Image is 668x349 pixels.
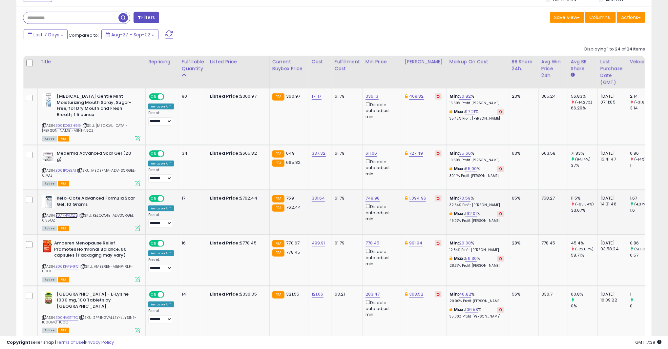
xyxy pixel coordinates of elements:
[541,195,563,201] div: 758.27
[312,195,325,202] a: 331.64
[42,291,55,304] img: 41PDwCWgyyL._SL40_.jpg
[550,12,584,23] button: Save View
[42,264,133,274] span: | SKU: AMBEREN-MENP-RLF-60CT
[148,250,174,256] div: Amazon AI *
[272,150,284,158] small: FBA
[571,303,597,309] div: 0%
[42,195,140,230] div: ASIN:
[512,291,533,297] div: 56%
[42,240,52,253] img: 41laWE7tbzL._SL40_.jpg
[365,101,397,120] div: Disable auto adjust min
[541,150,563,156] div: 663.58
[55,168,76,173] a: B001PQBEAI
[272,160,284,167] small: FBA
[405,58,444,65] div: [PERSON_NAME]
[571,150,597,156] div: 71.83%
[210,93,264,99] div: $360.97
[449,211,504,223] div: %
[312,58,329,65] div: Cost
[365,248,397,266] div: Disable auto adjust min
[42,150,140,185] div: ASIN:
[459,150,471,157] a: 35.66
[465,210,477,217] a: 162.01
[600,58,624,86] div: Last Purchase Date (GMT)
[454,165,465,172] b: Max:
[630,207,657,213] div: 1.6
[55,315,78,320] a: B004VGT4TC
[365,195,380,202] a: 749.98
[630,93,657,99] div: 2.14
[58,328,69,333] span: FBA
[571,252,597,258] div: 58.71%
[210,150,240,156] b: Listed Price:
[512,58,536,72] div: BB Share 24h.
[148,301,174,307] div: Amazon AI *
[210,291,240,297] b: Listed Price:
[449,150,504,163] div: %
[459,240,471,246] a: 20.00
[449,93,459,99] b: Min:
[272,93,284,101] small: FBA
[182,58,204,72] div: Fulfillable Quantity
[575,157,591,162] small: (94.14%)
[210,195,264,201] div: $762.44
[272,204,284,212] small: FBA
[449,203,504,207] p: 32.54% Profit [PERSON_NAME]
[541,240,563,246] div: 778.45
[210,291,264,297] div: $330.35
[449,256,504,268] div: %
[635,339,661,345] span: 2025-09-10 17:39 GMT
[148,213,174,227] div: Preset:
[365,291,380,298] a: 283.47
[365,158,397,177] div: Disable auto adjust min
[56,339,84,345] a: Terms of Use
[449,93,504,106] div: %
[454,255,465,262] b: Max:
[449,299,504,303] p: 20.00% Profit [PERSON_NAME]
[210,58,267,65] div: Listed Price
[210,195,240,201] b: Listed Price:
[40,58,143,65] div: Title
[630,105,657,111] div: 3.14
[465,255,477,262] a: 56.30
[634,246,651,252] small: (50.88%)
[150,241,158,246] span: ON
[42,93,140,141] div: ASIN:
[111,31,150,38] span: Aug-27 - Sep-02
[571,58,595,72] div: Avg BB Share
[575,100,592,105] small: (-14.27%)
[541,58,565,79] div: Avg Win Price 24h.
[600,150,622,162] div: [DATE] 15:41:47
[589,14,610,21] span: Columns
[630,163,657,168] div: 1
[541,93,563,99] div: 365.24
[42,123,128,133] span: | SKU: [MEDICAL_DATA]-[PERSON_NAME]-MINT-1.5OZ
[449,219,504,223] p: 49.07% Profit [PERSON_NAME]
[630,291,657,297] div: 1
[449,248,504,252] p: 12.84% Profit [PERSON_NAME]
[449,195,459,201] b: Min:
[465,108,475,115] a: 97.21
[182,93,202,99] div: 90
[286,240,300,246] span: 770.67
[55,213,78,218] a: B077HVLXZS
[134,12,159,23] button: Filters
[575,202,594,207] small: (-65.84%)
[630,252,657,258] div: 0.57
[600,291,622,303] div: [DATE] 16:09:22
[210,93,240,99] b: Listed Price:
[449,240,459,246] b: Min:
[148,309,174,323] div: Preset:
[42,181,57,186] span: All listings currently available for purchase on Amazon
[210,240,264,246] div: $778.45
[365,240,380,246] a: 778.45
[335,58,360,72] div: Fulfillment Cost
[630,58,654,65] div: Velocity
[163,292,174,298] span: OFF
[571,163,597,168] div: 37%
[312,240,325,246] a: 499.91
[571,72,575,78] small: Avg BB Share.
[272,249,284,257] small: FBA
[182,291,202,297] div: 14
[286,195,294,201] span: 759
